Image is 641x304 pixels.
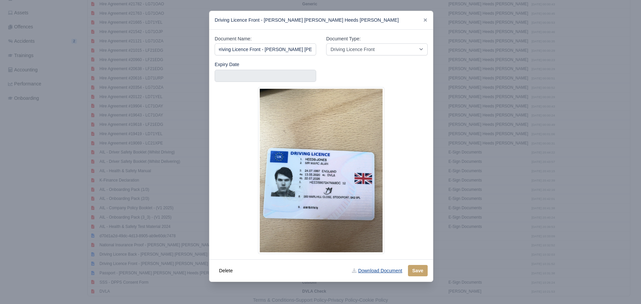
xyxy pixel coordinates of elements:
div: Driving Licence Front - [PERSON_NAME] [PERSON_NAME] Heeds [PERSON_NAME] [209,11,433,30]
label: Document Name: [215,35,252,43]
a: Download Document [348,265,406,276]
iframe: Chat Widget [608,272,641,304]
button: Save [408,265,428,276]
button: Delete [215,265,237,276]
label: Document Type: [326,35,361,43]
label: Expiry Date [215,61,239,68]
